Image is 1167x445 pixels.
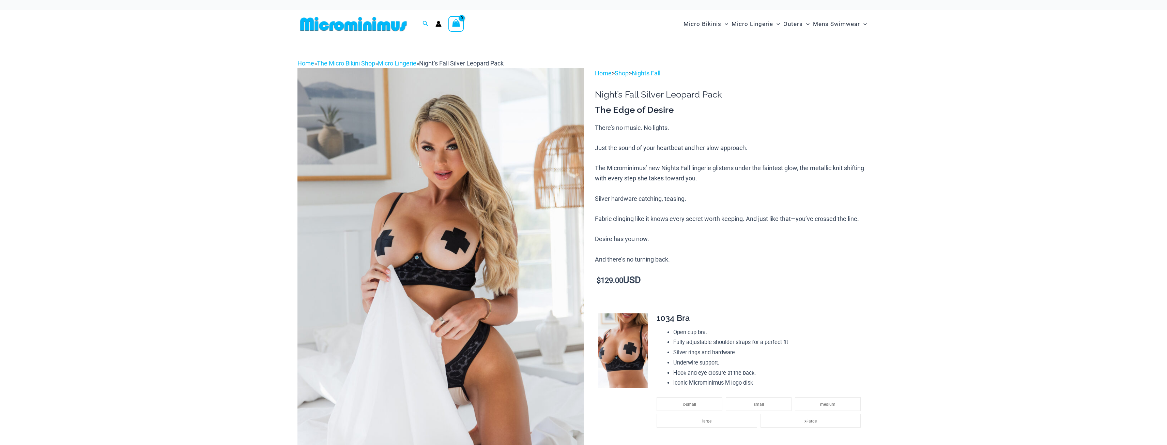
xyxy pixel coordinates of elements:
a: OutersMenu ToggleMenu Toggle [782,14,811,34]
span: Menu Toggle [773,15,780,33]
span: medium [820,402,835,407]
span: Menu Toggle [721,15,728,33]
span: Menu Toggle [803,15,810,33]
nav: Site Navigation [681,13,870,35]
span: x-small [683,402,696,407]
span: Micro Lingerie [732,15,773,33]
li: x-large [761,414,861,428]
a: Home [297,60,314,67]
span: $ [597,276,601,285]
span: small [754,402,764,407]
a: Mens SwimwearMenu ToggleMenu Toggle [811,14,869,34]
p: > > [595,68,870,78]
h1: Night’s Fall Silver Leopard Pack [595,89,870,100]
bdi: 129.00 [597,276,623,285]
li: large [657,414,757,428]
span: 1034 Bra [657,313,690,323]
li: Underwire support. [673,358,864,368]
a: Home [595,70,612,77]
a: Micro Lingerie [378,60,416,67]
span: Menu Toggle [860,15,867,33]
span: Micro Bikinis [684,15,721,33]
a: Micro LingerieMenu ToggleMenu Toggle [730,14,782,34]
span: » » » [297,60,504,67]
li: Hook and eye closure at the back. [673,368,864,378]
span: large [702,419,711,424]
a: The Micro Bikini Shop [317,60,375,67]
a: Micro BikinisMenu ToggleMenu Toggle [682,14,730,34]
li: Open cup bra. [673,327,864,338]
li: Iconic Microminimus M logo disk [673,378,864,388]
li: x-small [657,397,722,411]
a: Nights Fall [632,70,660,77]
li: Fully adjustable shoulder straps for a perfect fit [673,337,864,347]
a: Account icon link [435,21,442,27]
li: medium [795,397,861,411]
a: View Shopping Cart, empty [448,16,464,32]
span: Outers [783,15,803,33]
span: Night’s Fall Silver Leopard Pack [419,60,504,67]
h3: The Edge of Desire [595,104,870,116]
span: x-large [804,419,817,424]
p: There’s no music. No lights. Just the sound of your heartbeat and her slow approach. The Micromin... [595,123,870,265]
a: Search icon link [423,20,429,28]
p: USD [595,275,870,286]
img: MM SHOP LOGO FLAT [297,16,410,32]
img: Nights Fall Silver Leopard 1036 Bra [598,313,648,388]
span: Mens Swimwear [813,15,860,33]
li: small [726,397,792,411]
li: Silver rings and hardware [673,347,864,358]
a: Shop [615,70,629,77]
